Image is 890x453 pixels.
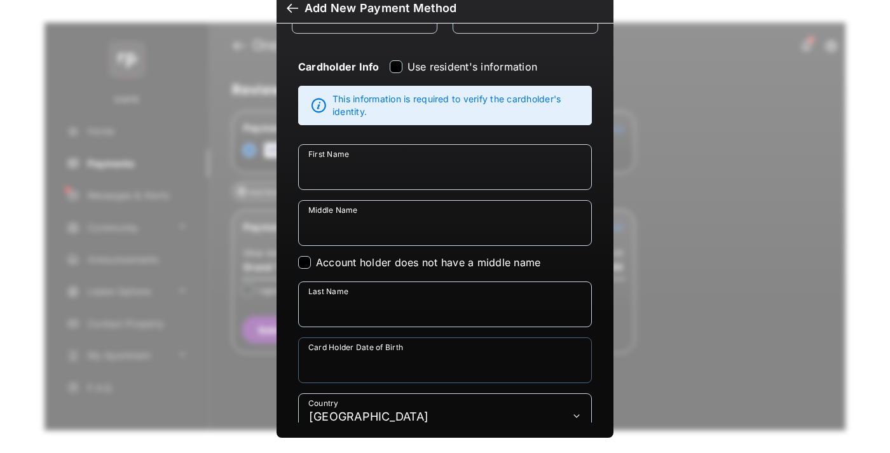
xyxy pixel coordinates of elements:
[332,93,585,118] span: This information is required to verify the cardholder's identity.
[316,256,540,269] label: Account holder does not have a middle name
[298,60,380,96] strong: Cardholder Info
[305,1,456,15] div: Add New Payment Method
[407,60,537,73] label: Use resident's information
[298,393,592,439] div: payment_method_screening[postal_addresses][country]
